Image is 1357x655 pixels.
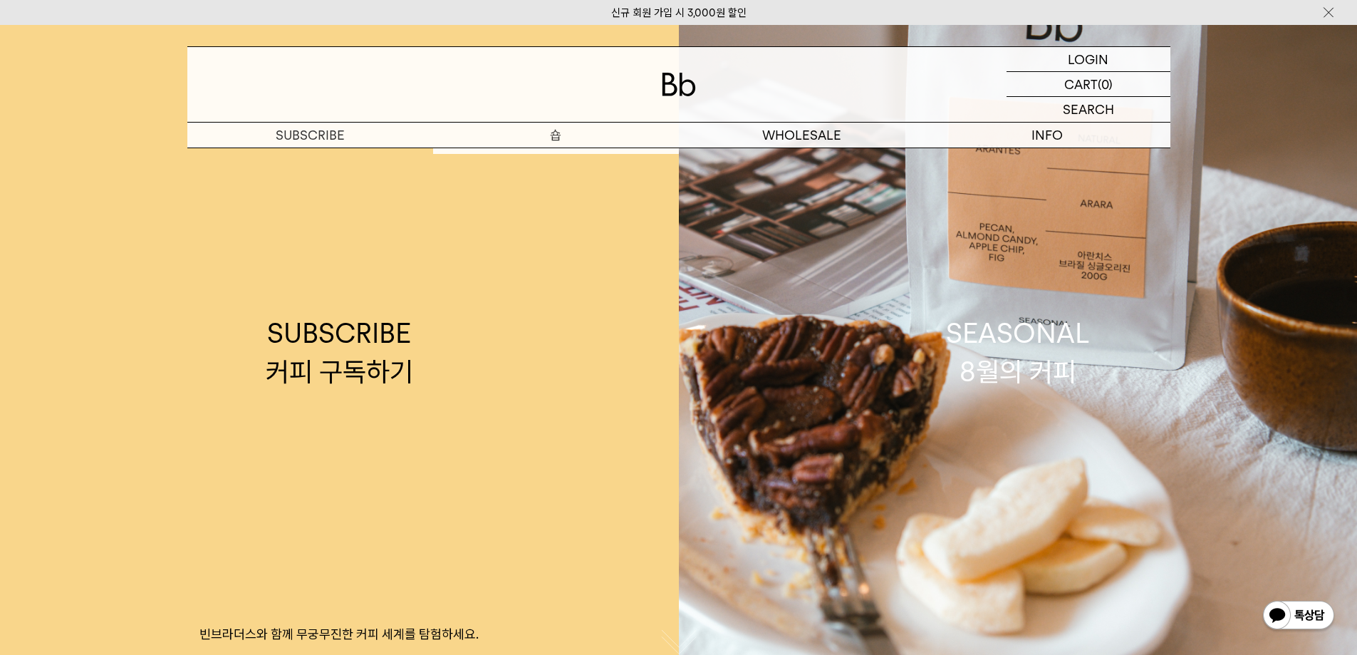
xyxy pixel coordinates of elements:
[1007,47,1170,72] a: LOGIN
[611,6,747,19] a: 신규 회원 가입 시 3,000원 할인
[1007,72,1170,97] a: CART (0)
[1063,97,1114,122] p: SEARCH
[433,123,679,148] a: 숍
[187,123,433,148] a: SUBSCRIBE
[1064,72,1098,96] p: CART
[946,314,1090,390] div: SEASONAL 8월의 커피
[662,73,696,96] img: 로고
[1262,599,1336,634] img: 카카오톡 채널 1:1 채팅 버튼
[433,148,679,172] a: 원두
[925,123,1170,148] p: INFO
[679,123,925,148] p: WHOLESALE
[266,314,413,390] div: SUBSCRIBE 커피 구독하기
[1098,72,1113,96] p: (0)
[1068,47,1108,71] p: LOGIN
